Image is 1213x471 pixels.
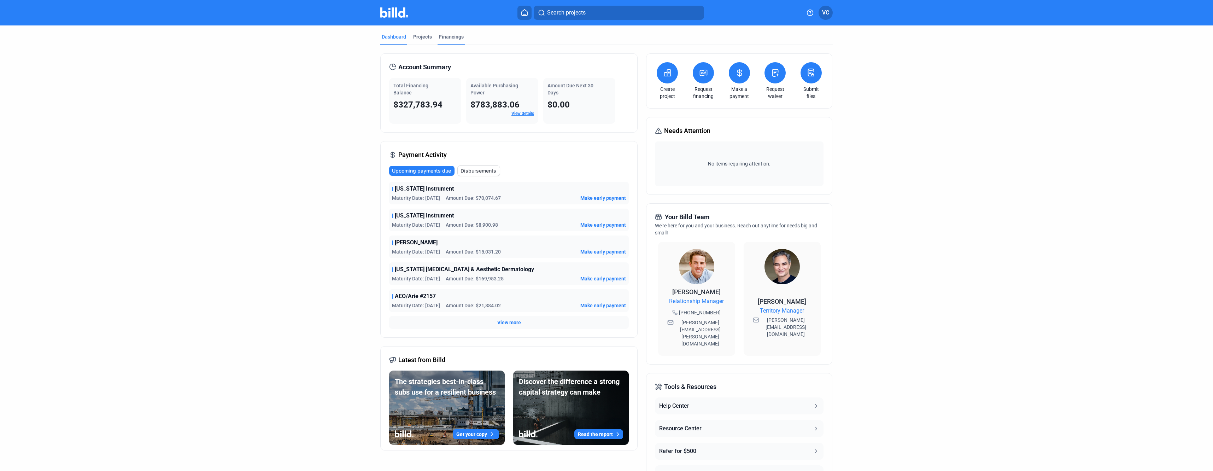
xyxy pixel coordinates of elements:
[389,166,455,176] button: Upcoming payments due
[398,62,451,72] span: Account Summary
[655,443,823,460] button: Refer for $500
[547,8,586,17] span: Search projects
[470,100,520,110] span: $783,883.06
[439,33,464,40] div: Financings
[659,424,702,433] div: Resource Center
[382,33,406,40] div: Dashboard
[392,221,440,228] span: Maturity Date: [DATE]
[580,302,626,309] button: Make early payment
[392,167,451,174] span: Upcoming payments due
[446,194,501,202] span: Amount Due: $70,074.67
[392,248,440,255] span: Maturity Date: [DATE]
[669,297,724,306] span: Relationship Manager
[461,167,496,174] span: Disbursements
[393,83,428,95] span: Total Financing Balance
[664,126,710,136] span: Needs Attention
[470,83,518,95] span: Available Purchasing Power
[446,248,501,255] span: Amount Due: $15,031.20
[446,221,498,228] span: Amount Due: $8,900.98
[655,223,817,235] span: We're here for you and your business. Reach out anytime for needs big and small!
[580,275,626,282] button: Make early payment
[457,165,500,176] button: Disbursements
[398,150,447,160] span: Payment Activity
[665,212,710,222] span: Your Billd Team
[679,309,721,316] span: [PHONE_NUMBER]
[380,7,408,18] img: Billd Company Logo
[799,86,824,100] a: Submit files
[395,292,436,301] span: AEO/Arie #2157
[655,86,680,100] a: Create project
[534,6,704,20] button: Search projects
[395,185,454,193] span: [US_STATE] Instrument
[763,86,787,100] a: Request waiver
[758,298,806,305] span: [PERSON_NAME]
[659,447,696,455] div: Refer for $500
[659,402,689,410] div: Help Center
[655,420,823,437] button: Resource Center
[395,211,454,220] span: [US_STATE] Instrument
[446,302,501,309] span: Amount Due: $21,884.02
[761,316,811,338] span: [PERSON_NAME][EMAIL_ADDRESS][DOMAIN_NAME]
[395,265,534,274] span: [US_STATE] [MEDICAL_DATA] & Aesthetic Dermatology
[580,194,626,202] button: Make early payment
[395,238,438,247] span: [PERSON_NAME]
[497,319,521,326] button: View more
[822,8,829,17] span: VC
[580,221,626,228] button: Make early payment
[547,83,593,95] span: Amount Due Next 30 Days
[511,111,534,116] a: View details
[392,194,440,202] span: Maturity Date: [DATE]
[398,355,445,365] span: Latest from Billd
[679,249,714,284] img: Relationship Manager
[519,376,623,397] div: Discover the difference a strong capital strategy can make
[446,275,504,282] span: Amount Due: $169,953.25
[547,100,570,110] span: $0.00
[392,302,440,309] span: Maturity Date: [DATE]
[764,249,800,284] img: Territory Manager
[453,429,499,439] button: Get your copy
[672,288,721,296] span: [PERSON_NAME]
[691,86,716,100] a: Request financing
[393,100,443,110] span: $327,783.94
[580,248,626,255] button: Make early payment
[727,86,752,100] a: Make a payment
[574,429,623,439] button: Read the report
[413,33,432,40] div: Projects
[819,6,833,20] button: VC
[395,376,499,397] div: The strategies best-in-class subs use for a resilient business
[655,397,823,414] button: Help Center
[658,160,820,167] span: No items requiring attention.
[760,307,804,315] span: Territory Manager
[392,275,440,282] span: Maturity Date: [DATE]
[675,319,726,347] span: [PERSON_NAME][EMAIL_ADDRESS][PERSON_NAME][DOMAIN_NAME]
[664,382,716,392] span: Tools & Resources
